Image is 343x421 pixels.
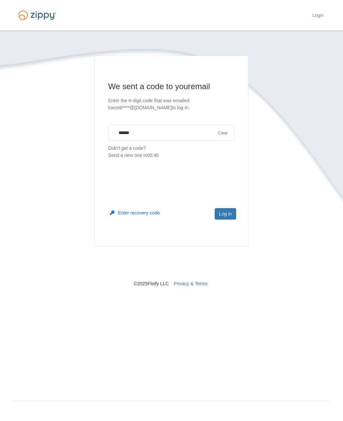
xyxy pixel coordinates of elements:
[216,130,230,136] button: Clear
[14,7,60,23] img: Logo
[215,208,236,220] button: Log in
[108,81,235,92] h1: We sent a code to your email
[108,145,235,159] p: Didn't get a code?
[108,152,235,159] div: Send a new one in 00:40
[14,247,329,287] nav: © 2025 Floify LLC
[110,209,160,216] button: Enter recovery code
[108,97,235,111] p: Enter the 6-digit code that was emailed to ezeb****@[DOMAIN_NAME] to log in.
[313,13,324,19] a: Login
[174,281,208,286] a: Privacy & Terms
